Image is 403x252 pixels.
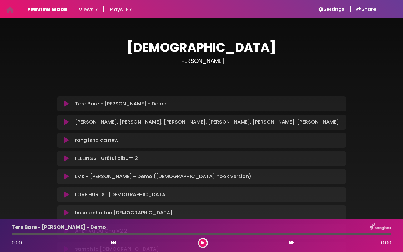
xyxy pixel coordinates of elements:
[12,239,22,246] span: 0:00
[356,6,376,13] a: Share
[103,5,105,13] h5: |
[75,191,168,198] p: LOVE HURTS 1 [DEMOGRAPHIC_DATA]
[79,7,98,13] h6: Views 7
[370,223,391,231] img: songbox-logo-white.png
[110,7,132,13] h6: Plays 187
[72,5,74,13] h5: |
[57,58,346,64] h3: [PERSON_NAME]
[12,224,106,231] p: Tere Bare - [PERSON_NAME] - Demo
[75,173,251,180] p: LMK - [PERSON_NAME] - Demo ([DEMOGRAPHIC_DATA] hook version)
[350,5,351,13] h5: |
[318,6,345,13] a: Settings
[75,209,173,217] p: husn e shaitan [DEMOGRAPHIC_DATA]
[381,239,391,247] span: 0:00
[75,155,138,162] p: FEELINGS- Gr8ful album 2
[75,136,118,144] p: rang ishq da new
[75,100,167,108] p: Tere Bare - [PERSON_NAME] - Demo
[57,40,346,55] h1: [DEMOGRAPHIC_DATA]
[27,7,67,13] h6: PREVIEW MODE
[75,118,339,126] p: [PERSON_NAME], [PERSON_NAME], [PERSON_NAME], [PERSON_NAME], [PERSON_NAME], [PERSON_NAME]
